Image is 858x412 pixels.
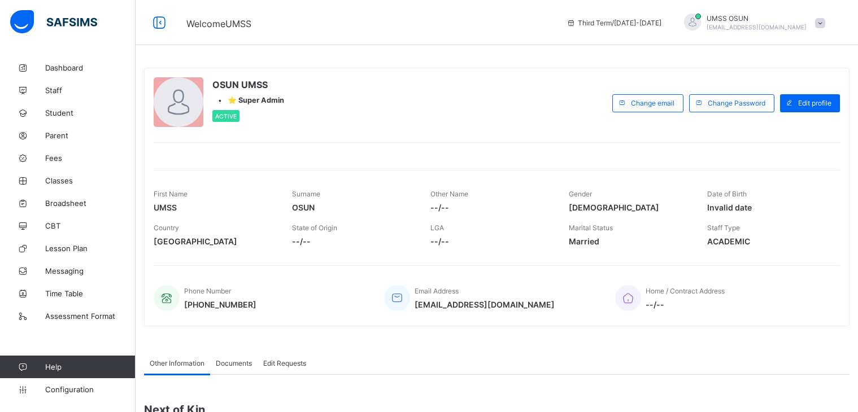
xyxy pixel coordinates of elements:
span: --/-- [430,236,552,246]
span: Change email [631,99,674,107]
span: [EMAIL_ADDRESS][DOMAIN_NAME] [707,24,807,30]
span: [DEMOGRAPHIC_DATA] [569,203,690,212]
span: UMSS OSUN [707,14,807,23]
span: Other Information [150,359,204,367]
span: Invalid date [707,203,829,212]
span: Assessment Format [45,312,136,321]
span: Fees [45,154,136,163]
span: [GEOGRAPHIC_DATA] [154,236,275,246]
span: Classes [45,176,136,185]
span: Change Password [708,99,765,107]
span: Time Table [45,289,136,298]
span: Country [154,223,179,232]
span: Staff Type [707,223,740,232]
span: Active [215,113,237,120]
span: Home / Contract Address [646,287,725,295]
span: Messaging [45,266,136,275]
span: Dashboard [45,63,136,72]
span: Documents [216,359,252,367]
span: OSUN [292,203,413,212]
span: ⭐ Super Admin [228,96,284,104]
span: Lesson Plan [45,244,136,253]
span: Marital Status [569,223,613,232]
span: Date of Birth [707,190,747,198]
span: Gender [569,190,592,198]
span: --/-- [646,300,725,309]
span: UMSS [154,203,275,212]
span: Staff [45,86,136,95]
span: [EMAIL_ADDRESS][DOMAIN_NAME] [415,300,555,309]
span: Phone Number [184,287,231,295]
span: CBT [45,221,136,230]
div: • [212,96,284,104]
span: --/-- [430,203,552,212]
span: Help [45,362,135,371]
span: Student [45,108,136,117]
div: UMSSOSUN [673,14,831,32]
span: Parent [45,131,136,140]
span: Edit Requests [263,359,306,367]
span: Edit profile [798,99,831,107]
span: First Name [154,190,188,198]
span: Welcome UMSS [186,18,251,29]
span: Surname [292,190,320,198]
span: OSUN UMSS [212,79,284,90]
span: State of Origin [292,223,337,232]
span: Broadsheet [45,199,136,208]
span: Other Name [430,190,468,198]
img: safsims [10,10,97,34]
span: session/term information [567,19,661,27]
span: Email Address [415,287,459,295]
span: LGA [430,223,444,232]
span: Married [569,236,690,246]
span: ACADEMIC [707,236,829,246]
span: --/-- [292,236,413,246]
span: Configuration [45,385,135,394]
span: [PHONE_NUMBER] [184,300,256,309]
